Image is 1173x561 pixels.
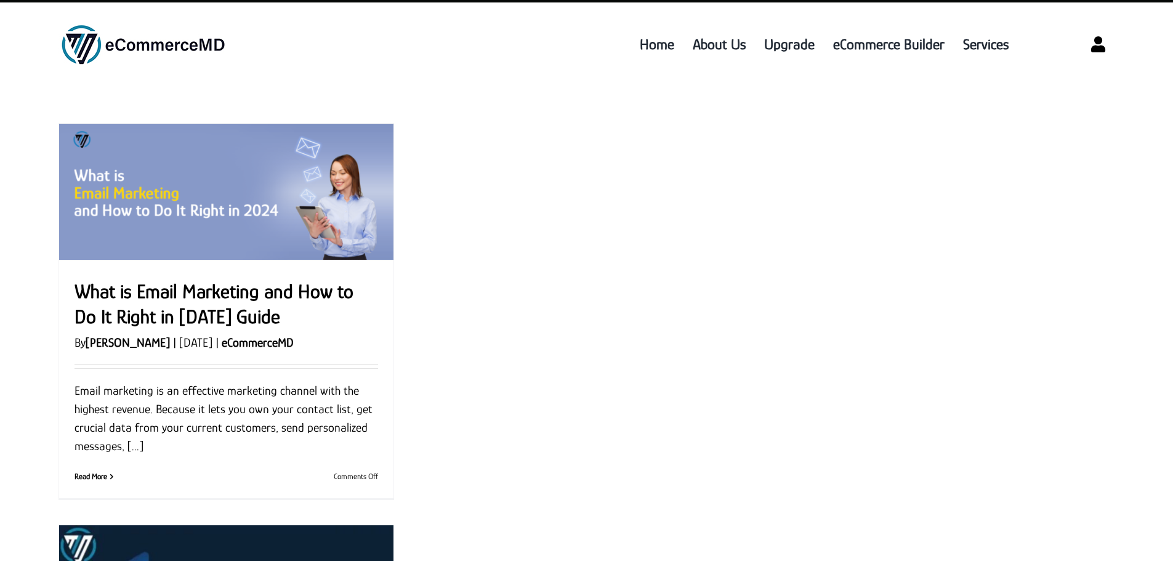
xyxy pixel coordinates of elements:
span: Home [640,33,674,55]
p: Email marketing is an effective marketing channel with the highest revenue. Because it lets you o... [75,381,378,455]
a: Home [631,15,683,74]
span: Upgrade [764,33,815,55]
a: Upgrade [755,15,824,74]
nav: Menu [278,15,1018,74]
a: eCommerceMD [222,336,294,349]
a: More on What is Email Marketing and How to Do It Right in 2024 Guide [75,472,107,481]
span: | [170,336,179,349]
span: | [212,336,222,349]
span: Comments Off [334,472,378,481]
span: [DATE] [179,336,212,349]
img: ecommercemd logo [58,24,228,65]
a: What is Email Marketing and How to Do It Right in [DATE] Guide [75,280,353,328]
a: eCommerce Builder [824,15,954,74]
a: Services [954,15,1018,74]
a: What is Email Marketing and How to Do It Right in 2024 Guide [59,124,393,260]
p: By [75,333,378,352]
span: About Us [693,33,746,55]
span: eCommerce Builder [833,33,945,55]
a: About Us [683,15,755,74]
span: Services [963,33,1009,55]
a: ecommercemd logo [58,23,228,37]
img: email marketing [59,124,393,260]
a: Link to https://www.ecommercemd.com/login [1082,28,1115,61]
a: [PERSON_NAME] [86,336,170,349]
